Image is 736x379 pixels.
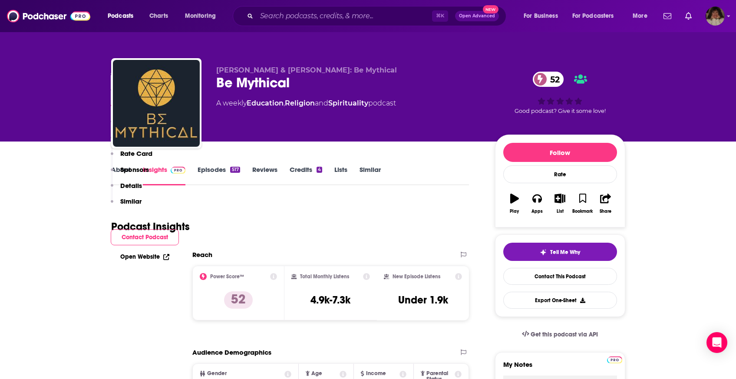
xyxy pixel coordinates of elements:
[503,143,617,162] button: Follow
[328,99,368,107] a: Spirituality
[515,324,605,345] a: Get this podcast via API
[524,10,558,22] span: For Business
[531,331,598,338] span: Get this podcast via API
[540,249,547,256] img: tell me why sparkle
[510,209,519,214] div: Play
[706,7,725,26] img: User Profile
[607,355,622,363] a: Pro website
[607,356,622,363] img: Podchaser Pro
[360,165,381,185] a: Similar
[179,9,227,23] button: open menu
[633,10,647,22] span: More
[550,249,580,256] span: Tell Me Why
[192,348,271,356] h2: Audience Demographics
[111,181,142,198] button: Details
[285,99,315,107] a: Religion
[120,165,149,174] p: Sponsors
[300,274,349,280] h2: Total Monthly Listens
[366,371,386,376] span: Income
[572,209,593,214] div: Bookmark
[682,9,695,23] a: Show notifications dropdown
[149,10,168,22] span: Charts
[706,332,727,353] div: Open Intercom Messenger
[627,9,658,23] button: open menu
[483,5,498,13] span: New
[459,14,495,18] span: Open Advanced
[571,188,594,219] button: Bookmark
[455,11,499,21] button: Open AdvancedNew
[290,165,322,185] a: Credits4
[284,99,285,107] span: ,
[207,371,227,376] span: Gender
[185,10,216,22] span: Monitoring
[198,165,240,185] a: Episodes517
[7,8,90,24] img: Podchaser - Follow, Share and Rate Podcasts
[600,209,611,214] div: Share
[247,99,284,107] a: Education
[120,181,142,190] p: Details
[216,66,397,74] span: [PERSON_NAME] & [PERSON_NAME]: Be Mythical
[518,9,569,23] button: open menu
[533,72,564,87] a: 52
[113,60,200,147] img: Be Mythical
[515,108,606,114] span: Good podcast? Give it some love!
[503,360,617,376] label: My Notes
[315,99,328,107] span: and
[393,274,440,280] h2: New Episode Listens
[495,66,625,120] div: 52Good podcast? Give it some love!
[432,10,448,22] span: ⌘ K
[706,7,725,26] span: Logged in as angelport
[210,274,244,280] h2: Power Score™
[111,229,179,245] button: Contact Podcast
[317,167,322,173] div: 4
[503,292,617,309] button: Export One-Sheet
[216,98,396,109] div: A weekly podcast
[192,250,212,259] h2: Reach
[334,165,347,185] a: Lists
[398,293,448,306] h3: Under 1.9k
[230,167,240,173] div: 517
[503,243,617,261] button: tell me why sparkleTell Me Why
[572,10,614,22] span: For Podcasters
[706,7,725,26] button: Show profile menu
[660,9,675,23] a: Show notifications dropdown
[541,72,564,87] span: 52
[531,209,543,214] div: Apps
[252,165,277,185] a: Reviews
[120,253,169,260] a: Open Website
[111,197,142,213] button: Similar
[111,165,149,181] button: Sponsors
[503,188,526,219] button: Play
[503,268,617,285] a: Contact This Podcast
[144,9,173,23] a: Charts
[594,188,617,219] button: Share
[567,9,627,23] button: open menu
[120,197,142,205] p: Similar
[310,293,350,306] h3: 4.9k-7.3k
[108,10,133,22] span: Podcasts
[526,188,548,219] button: Apps
[224,291,253,309] p: 52
[503,165,617,183] div: Rate
[257,9,432,23] input: Search podcasts, credits, & more...
[548,188,571,219] button: List
[557,209,564,214] div: List
[311,371,322,376] span: Age
[102,9,145,23] button: open menu
[241,6,515,26] div: Search podcasts, credits, & more...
